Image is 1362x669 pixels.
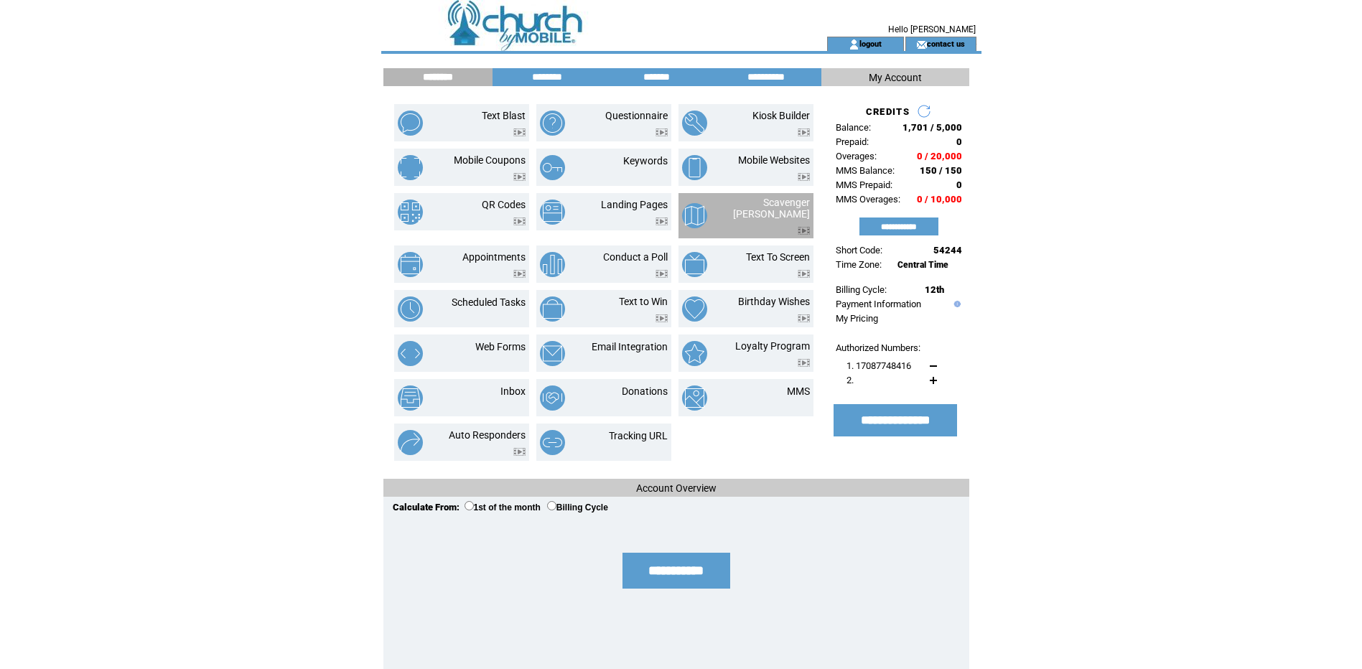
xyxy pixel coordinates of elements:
[798,227,810,235] img: video.png
[956,136,962,147] span: 0
[513,270,526,278] img: video.png
[869,72,922,83] span: My Account
[798,173,810,181] img: video.png
[925,284,944,295] span: 12th
[513,448,526,456] img: video.png
[623,155,668,167] a: Keywords
[836,194,900,205] span: MMS Overages:
[398,111,423,136] img: text-blast.png
[917,151,962,162] span: 0 / 20,000
[916,39,927,50] img: contact_us_icon.gif
[682,203,707,228] img: scavenger-hunt.png
[836,342,920,353] span: Authorized Numbers:
[547,502,608,513] label: Billing Cycle
[738,154,810,166] a: Mobile Websites
[398,430,423,455] img: auto-responders.png
[547,501,556,510] input: Billing Cycle
[656,128,668,136] img: video.png
[787,385,810,397] a: MMS
[475,341,526,352] a: Web Forms
[482,199,526,210] a: QR Codes
[836,284,887,295] span: Billing Cycle:
[465,502,541,513] label: 1st of the month
[656,217,668,225] img: video.png
[605,110,668,121] a: Questionnaire
[836,259,882,270] span: Time Zone:
[465,501,474,510] input: 1st of the month
[682,155,707,180] img: mobile-websites.png
[636,482,717,494] span: Account Overview
[609,430,668,441] a: Tracking URL
[682,385,707,411] img: mms.png
[462,251,526,263] a: Appointments
[513,128,526,136] img: video.png
[836,179,892,190] span: MMS Prepaid:
[866,106,910,117] span: CREDITS
[738,296,810,307] a: Birthday Wishes
[398,200,423,225] img: qr-codes.png
[933,245,962,256] span: 54244
[682,341,707,366] img: loyalty-program.png
[398,155,423,180] img: mobile-coupons.png
[836,151,877,162] span: Overages:
[398,385,423,411] img: inbox.png
[733,197,810,220] a: Scavenger [PERSON_NAME]
[540,155,565,180] img: keywords.png
[897,260,948,270] span: Central Time
[452,296,526,308] a: Scheduled Tasks
[927,39,965,48] a: contact us
[398,252,423,277] img: appointments.png
[836,313,878,324] a: My Pricing
[836,165,895,176] span: MMS Balance:
[752,110,810,121] a: Kiosk Builder
[859,39,882,48] a: logout
[746,251,810,263] a: Text To Screen
[836,245,882,256] span: Short Code:
[951,301,961,307] img: help.gif
[513,217,526,225] img: video.png
[449,429,526,441] a: Auto Responders
[920,165,962,176] span: 150 / 150
[482,110,526,121] a: Text Blast
[917,194,962,205] span: 0 / 10,000
[902,122,962,133] span: 1,701 / 5,000
[735,340,810,352] a: Loyalty Program
[393,502,460,513] span: Calculate From:
[798,128,810,136] img: video.png
[540,341,565,366] img: email-integration.png
[454,154,526,166] a: Mobile Coupons
[619,296,668,307] a: Text to Win
[540,111,565,136] img: questionnaire.png
[682,252,707,277] img: text-to-screen.png
[592,341,668,352] a: Email Integration
[540,430,565,455] img: tracking-url.png
[798,359,810,367] img: video.png
[398,341,423,366] img: web-forms.png
[622,385,668,397] a: Donations
[656,270,668,278] img: video.png
[540,252,565,277] img: conduct-a-poll.png
[540,385,565,411] img: donations.png
[398,296,423,322] img: scheduled-tasks.png
[888,24,976,34] span: Hello [PERSON_NAME]
[682,111,707,136] img: kiosk-builder.png
[656,314,668,322] img: video.png
[540,296,565,322] img: text-to-win.png
[603,251,668,263] a: Conduct a Poll
[956,179,962,190] span: 0
[513,173,526,181] img: video.png
[601,199,668,210] a: Landing Pages
[682,296,707,322] img: birthday-wishes.png
[798,314,810,322] img: video.png
[500,385,526,397] a: Inbox
[798,270,810,278] img: video.png
[540,200,565,225] img: landing-pages.png
[849,39,859,50] img: account_icon.gif
[846,360,911,371] span: 1. 17087748416
[836,299,921,309] a: Payment Information
[846,375,854,385] span: 2.
[836,136,869,147] span: Prepaid:
[836,122,871,133] span: Balance:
